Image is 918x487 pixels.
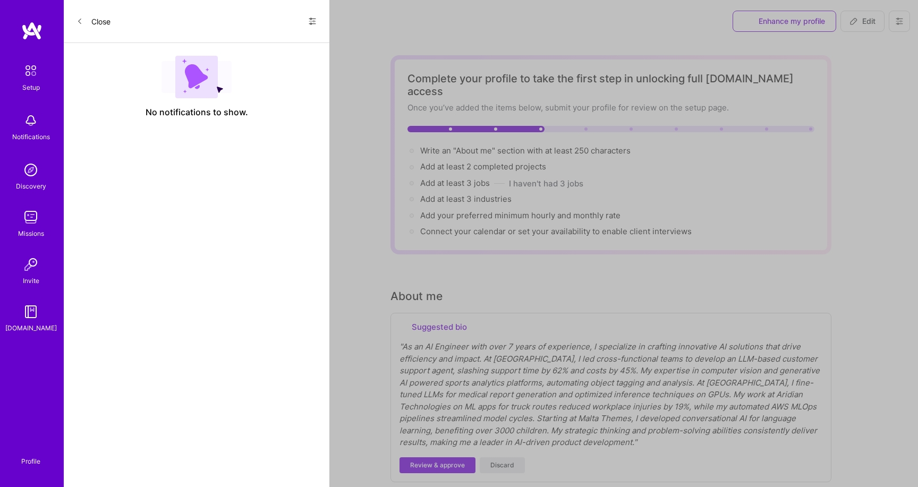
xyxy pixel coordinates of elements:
span: No notifications to show. [146,107,248,118]
img: logo [21,21,42,40]
img: discovery [20,159,41,181]
div: Missions [18,228,44,239]
div: [DOMAIN_NAME] [5,322,57,334]
button: Close [76,13,110,30]
img: empty [161,56,232,98]
div: Profile [21,456,40,466]
img: Invite [20,254,41,275]
img: guide book [20,301,41,322]
div: Invite [23,275,39,286]
div: Discovery [16,181,46,192]
img: teamwork [20,207,41,228]
div: Setup [22,82,40,93]
img: setup [20,59,42,82]
img: bell [20,110,41,131]
div: Notifications [12,131,50,142]
a: Profile [18,445,44,466]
